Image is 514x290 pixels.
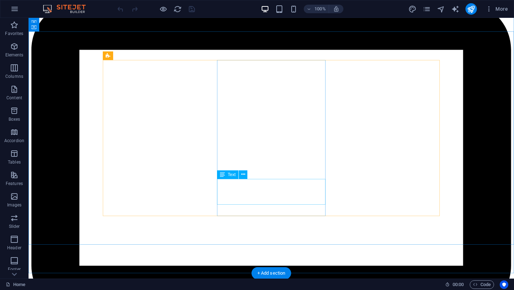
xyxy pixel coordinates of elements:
[473,280,491,289] span: Code
[458,282,459,287] span: :
[173,5,182,13] i: Reload page
[7,202,22,208] p: Images
[304,5,329,13] button: 100%
[314,5,326,13] h6: 100%
[8,266,21,272] p: Footer
[408,5,417,13] i: Design (Ctrl+Alt+Y)
[333,6,339,12] i: On resize automatically adjust zoom level to fit chosen device.
[465,3,477,15] button: publish
[483,3,511,15] button: More
[9,224,20,229] p: Slider
[6,280,25,289] a: Click to cancel selection. Double-click to open Pages
[453,280,464,289] span: 00 00
[423,5,431,13] button: pages
[445,280,464,289] h6: Session time
[451,5,459,13] i: AI Writer
[423,5,431,13] i: Pages (Ctrl+Alt+S)
[500,280,508,289] button: Usercentrics
[5,52,24,58] p: Elements
[437,5,445,13] i: Navigator
[41,5,95,13] img: Editor Logo
[252,267,291,279] div: + Add section
[470,280,494,289] button: Code
[7,245,21,251] p: Header
[485,5,508,12] span: More
[467,5,475,13] i: Publish
[228,172,236,177] span: Text
[6,95,22,101] p: Content
[5,31,23,36] p: Favorites
[6,181,23,186] p: Features
[451,5,460,13] button: text_generator
[5,74,23,79] p: Columns
[437,5,445,13] button: navigator
[4,138,24,144] p: Accordion
[159,5,167,13] button: Click here to leave preview mode and continue editing
[173,5,182,13] button: reload
[9,116,20,122] p: Boxes
[8,159,21,165] p: Tables
[408,5,417,13] button: design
